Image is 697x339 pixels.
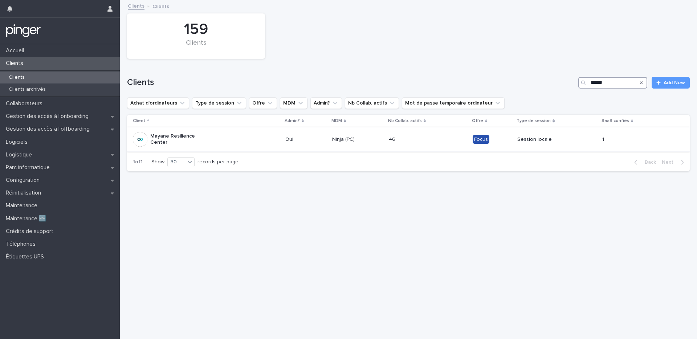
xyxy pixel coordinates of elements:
[345,97,399,109] button: Nb Collab. actifs
[139,20,253,38] div: 159
[3,177,45,184] p: Configuration
[332,136,383,143] p: Ninja (PC)
[578,77,647,89] input: Search
[662,160,678,165] span: Next
[3,139,33,146] p: Logiciels
[3,241,41,248] p: Téléphones
[602,135,606,143] p: 1
[402,97,505,109] button: Mot de passe temporaire ordinateur
[473,135,489,144] div: Focus
[127,77,575,88] h1: Clients
[3,228,59,235] p: Crédits de support
[3,189,47,196] p: Réinitialisation
[3,151,38,158] p: Logistique
[331,117,342,125] p: MDM
[6,24,41,38] img: mTgBEunGTSyRkCgitkcU
[3,100,48,107] p: Collaborateurs
[3,253,50,260] p: Étiquettes UPS
[285,117,300,125] p: Admin?
[3,113,94,120] p: Gestion des accès à l’onboarding
[640,160,656,165] span: Back
[280,97,307,109] button: MDM
[602,117,629,125] p: SaaS confiés
[388,117,422,125] p: Nb Collab. actifs
[285,136,327,143] p: Oui
[3,47,30,54] p: Accueil
[133,117,145,125] p: Client
[3,202,43,209] p: Maintenance
[127,153,148,171] p: 1 of 1
[517,117,551,125] p: Type de session
[517,136,569,143] p: Session locale
[152,2,169,10] p: Clients
[652,77,690,89] a: Add New
[192,97,246,109] button: Type de session
[3,164,56,171] p: Parc informatique
[628,159,659,166] button: Back
[3,60,29,67] p: Clients
[3,74,30,81] p: Clients
[249,97,277,109] button: Offre
[151,159,164,165] p: Show
[150,133,202,146] p: Mayane Resilience Center
[310,97,342,109] button: Admin?
[139,39,253,54] div: Clients
[127,97,189,109] button: Achat d'ordinateurs
[197,159,239,165] p: records per page
[472,117,483,125] p: Offre
[664,80,685,85] span: Add New
[659,159,690,166] button: Next
[389,135,397,143] p: 46
[128,1,144,10] a: Clients
[3,126,95,132] p: Gestion des accès à l’offboarding
[3,86,52,93] p: Clients archivés
[3,215,52,222] p: Maintenance 🆕
[127,127,690,152] tr: Mayane Resilience CenterOuiNinja (PC)4646 FocusSession locale11
[168,158,185,166] div: 30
